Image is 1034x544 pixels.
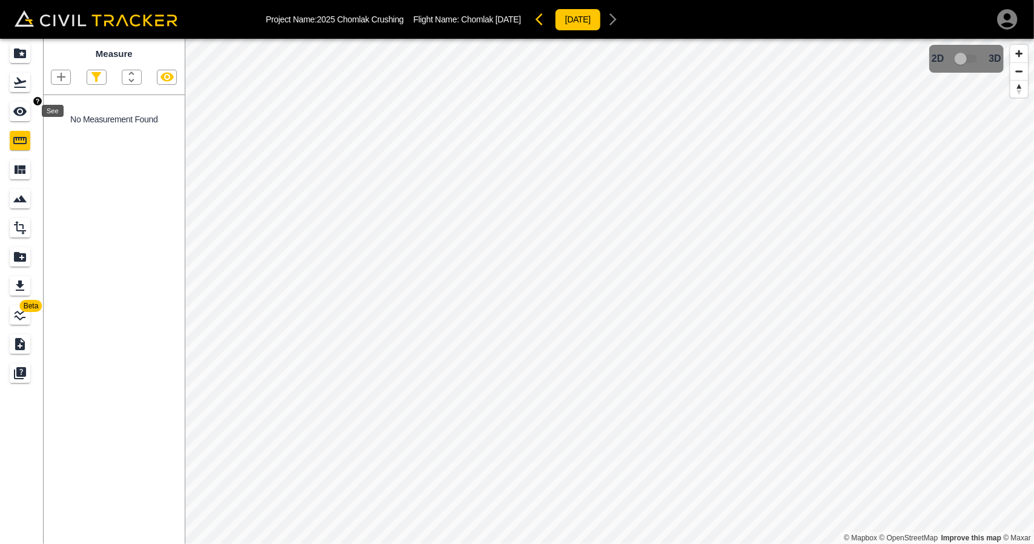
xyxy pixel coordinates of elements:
[413,15,521,24] p: Flight Name:
[185,39,1034,544] canvas: Map
[941,534,1001,542] a: Map feedback
[461,15,521,24] span: Chomlak [DATE]
[15,10,177,27] img: Civil Tracker
[266,15,404,24] p: Project Name: 2025 Chomlak Crushing
[555,8,601,31] button: [DATE]
[844,534,877,542] a: Mapbox
[1010,80,1028,98] button: Reset bearing to north
[1003,534,1031,542] a: Maxar
[932,53,944,64] span: 2D
[989,53,1001,64] span: 3D
[880,534,938,542] a: OpenStreetMap
[42,105,64,117] div: See
[1010,62,1028,80] button: Zoom out
[1010,45,1028,62] button: Zoom in
[949,47,984,70] span: 3D model not uploaded yet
